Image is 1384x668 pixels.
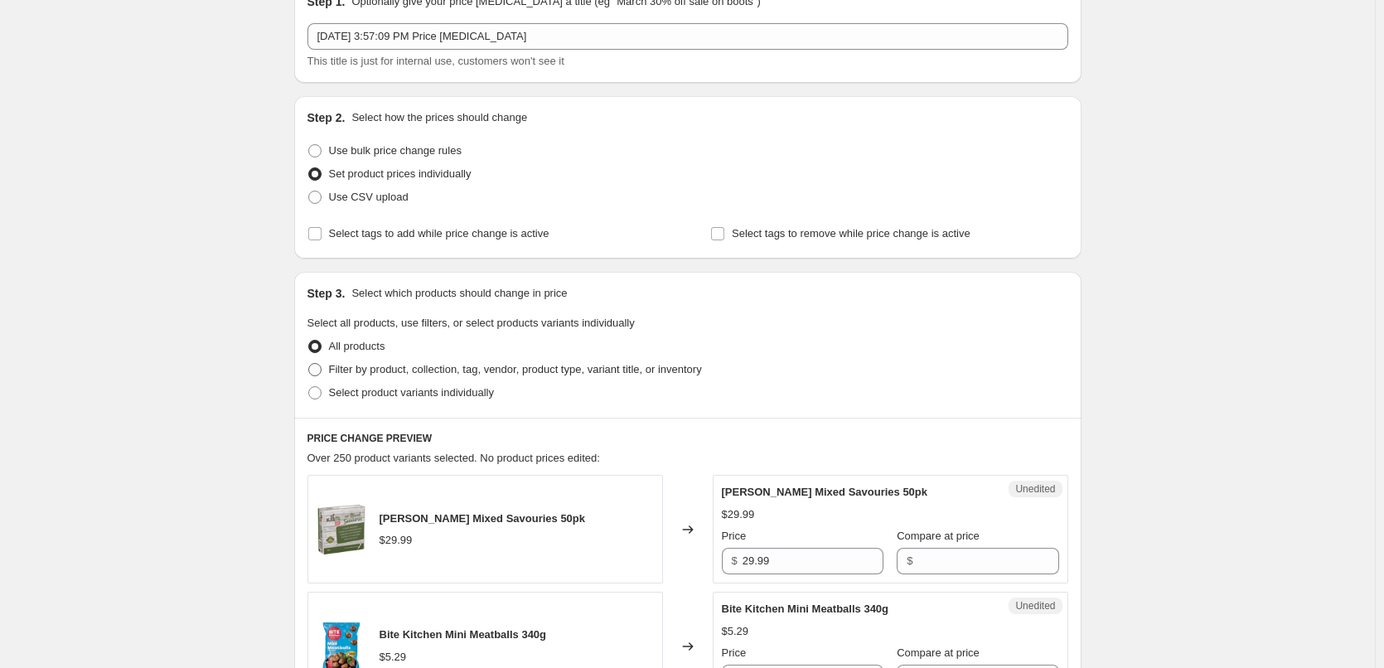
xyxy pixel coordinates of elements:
[722,530,747,542] span: Price
[897,646,980,659] span: Compare at price
[307,317,635,329] span: Select all products, use filters, or select products variants individually
[722,506,755,523] div: $29.99
[380,512,586,525] span: [PERSON_NAME] Mixed Savouries 50pk
[722,603,889,615] span: Bite Kitchen Mini Meatballs 340g
[907,554,912,567] span: $
[307,432,1068,445] h6: PRICE CHANGE PREVIEW
[329,144,462,157] span: Use bulk price change rules
[317,505,366,554] img: KaiPaiMixedSavouries50pk_80x.png
[722,646,747,659] span: Price
[1015,599,1055,612] span: Unedited
[307,23,1068,50] input: 30% off holiday sale
[380,532,413,549] div: $29.99
[329,167,472,180] span: Set product prices individually
[380,628,547,641] span: Bite Kitchen Mini Meatballs 340g
[722,623,749,640] div: $5.29
[307,55,564,67] span: This title is just for internal use, customers won't see it
[307,285,346,302] h2: Step 3.
[732,554,738,567] span: $
[722,486,928,498] span: [PERSON_NAME] Mixed Savouries 50pk
[329,386,494,399] span: Select product variants individually
[329,340,385,352] span: All products
[329,191,409,203] span: Use CSV upload
[351,285,567,302] p: Select which products should change in price
[897,530,980,542] span: Compare at price
[307,452,600,464] span: Over 250 product variants selected. No product prices edited:
[732,227,970,240] span: Select tags to remove while price change is active
[307,109,346,126] h2: Step 2.
[1015,482,1055,496] span: Unedited
[329,227,549,240] span: Select tags to add while price change is active
[380,649,407,666] div: $5.29
[351,109,527,126] p: Select how the prices should change
[329,363,702,375] span: Filter by product, collection, tag, vendor, product type, variant title, or inventory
